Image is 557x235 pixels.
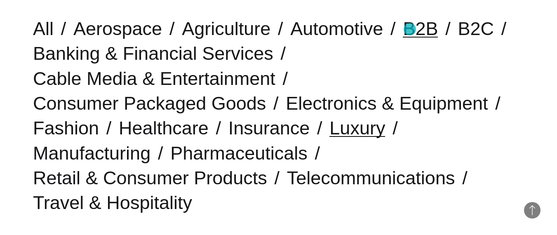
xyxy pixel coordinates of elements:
a: Banking & Financial Services [33,43,273,64]
a: Manufacturing [33,143,150,164]
a: B2B [403,18,438,39]
a: Cable Media & Entertainment [33,68,275,89]
button: Back to Top [524,202,541,219]
a: Automotive [290,18,383,39]
a: Insurance [228,117,310,139]
a: Travel & Hospitality [33,192,192,213]
a: Agriculture [182,18,270,39]
a: Luxury [329,117,385,139]
a: Retail & Consumer Products [33,167,267,188]
a: Consumer Packaged Goods [33,93,266,114]
a: Healthcare [119,117,209,139]
a: B2C [458,18,494,39]
a: Aerospace [73,18,162,39]
a: All [33,18,54,39]
a: Fashion [33,117,99,139]
a: Pharmaceuticals [170,143,308,164]
a: Electronics & Equipment [286,93,488,114]
a: Telecommunications [287,167,455,188]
